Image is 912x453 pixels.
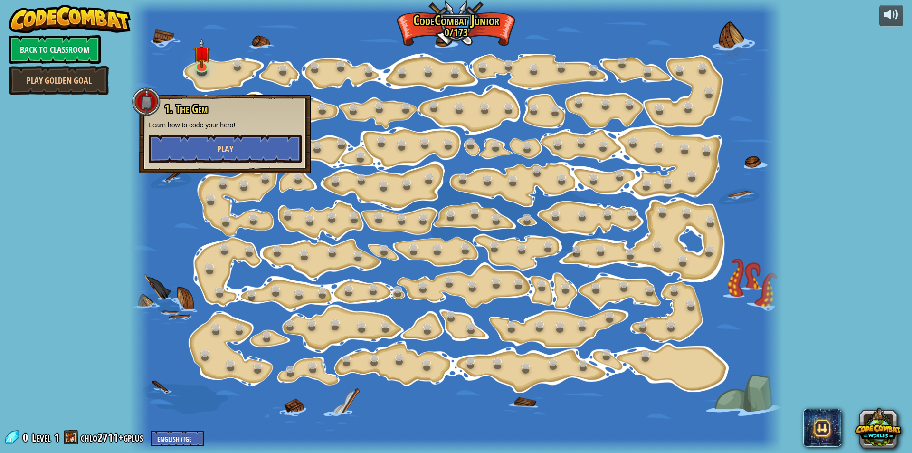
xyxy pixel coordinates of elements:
[9,5,131,33] img: CodeCombat - Learn how to code by playing a game
[9,66,109,95] a: Play Golden Goal
[81,430,146,445] a: chlo2711+gplus
[149,120,302,130] p: Learn how to code your hero!
[164,101,208,117] span: 1. The Gem
[9,35,101,64] a: Back to Classroom
[217,143,233,155] span: Play
[23,430,31,445] span: 0
[32,430,51,445] span: Level
[879,5,903,27] button: Adjust volume
[149,135,302,163] button: Play
[193,39,210,68] img: level-banner-unstarted.png
[54,430,59,445] span: 1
